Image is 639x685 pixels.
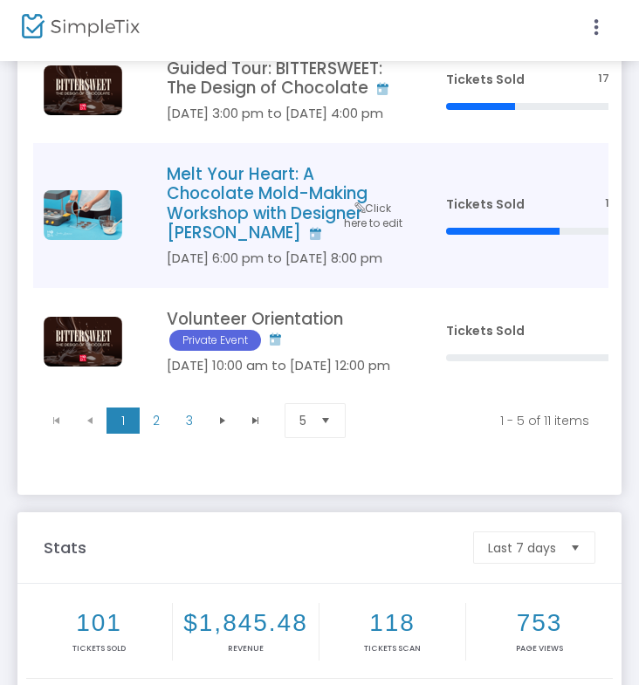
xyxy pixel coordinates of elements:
[321,643,464,655] p: Tickets Scan
[167,310,394,352] h4: Volunteer Orientation
[342,200,404,229] span: Click here to edit
[44,190,122,240] img: SimpleTix-MeltYourHeart.png
[313,404,338,437] button: Select
[175,608,317,638] h2: $1,845.48
[249,414,263,428] span: Go to the last page
[446,71,525,88] span: Tickets Sold
[216,414,230,428] span: Go to the next page
[239,408,272,434] span: Go to the last page
[167,106,394,121] h5: [DATE] 3:00 pm to [DATE] 4:00 pm
[377,412,589,429] kendo-pager-info: 1 - 5 of 11 items
[44,317,122,366] img: 638878550552409051SimpleTix-Bittersweet.png
[35,536,464,559] m-panel-title: Stats
[598,71,616,87] span: 173
[167,358,394,373] h5: [DATE] 10:00 am to [DATE] 12:00 pm
[468,643,611,655] p: Page Views
[44,65,122,115] img: 638840591489771340SimpleTix-Bittersweet.png
[321,608,464,638] h2: 118
[167,165,394,243] h4: Melt Your Heart: A Chocolate Mold-Making Workshop with Designer [PERSON_NAME]
[169,330,261,351] span: Private Event
[299,412,306,429] span: 5
[140,408,173,434] span: Page 2
[167,59,394,99] h4: Guided Tour: BITTERSWEET: The Design of Chocolate
[488,539,556,557] span: Last 7 days
[206,408,239,434] span: Go to the next page
[446,322,525,339] span: Tickets Sold
[28,608,170,638] h2: 101
[468,608,611,638] h2: 753
[173,408,206,434] span: Page 3
[175,643,317,655] p: Revenue
[563,532,587,563] button: Select
[106,408,140,434] span: Page 1
[167,250,394,266] h5: [DATE] 6:00 pm to [DATE] 8:00 pm
[605,195,616,212] span: 16
[28,643,170,655] p: Tickets sold
[446,195,525,213] span: Tickets Sold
